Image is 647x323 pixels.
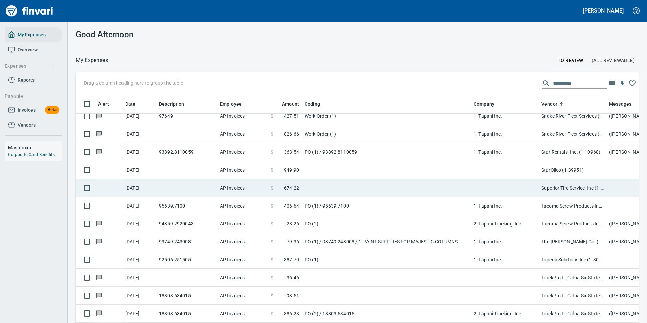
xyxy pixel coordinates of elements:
[122,305,156,323] td: [DATE]
[217,287,268,305] td: AP Invoices
[122,251,156,269] td: [DATE]
[302,251,471,269] td: PO (1)
[217,233,268,251] td: AP Invoices
[539,197,606,215] td: Tacoma Screw Products Inc (1-10999)
[122,215,156,233] td: [DATE]
[271,274,273,281] span: $
[627,78,638,88] button: Click to remember these column choices
[284,310,299,317] span: 386.28
[122,179,156,197] td: [DATE]
[2,90,59,103] button: Payable
[302,107,471,125] td: Work Order (1)
[217,125,268,143] td: AP Invoices
[122,143,156,161] td: [DATE]
[5,72,62,88] a: Reports
[5,92,56,101] span: Payable
[122,107,156,125] td: [DATE]
[95,275,103,280] span: Has messages
[217,107,268,125] td: AP Invoices
[156,197,217,215] td: 95639.7100
[95,239,103,244] span: Has messages
[271,202,273,209] span: $
[539,125,606,143] td: Snake River Fleet Services (1-39106)
[471,233,539,251] td: 1: Tapani Inc.
[305,100,329,108] span: Coding
[302,305,471,323] td: PO (2) / 18803.634015
[18,30,46,39] span: My Expenses
[18,76,35,84] span: Reports
[159,100,184,108] span: Description
[284,202,299,209] span: 406.64
[539,305,606,323] td: TruckPro LLC dba Six States Distributors Inc (1-10953)
[471,125,539,143] td: 1: Tapani Inc.
[581,5,625,16] button: [PERSON_NAME]
[583,7,624,14] h5: [PERSON_NAME]
[95,113,103,118] span: Has messages
[284,113,299,120] span: 427.51
[271,131,273,137] span: $
[471,197,539,215] td: 1: Tapani Inc.
[98,100,109,108] span: Alert
[271,310,273,317] span: $
[122,233,156,251] td: [DATE]
[18,106,36,114] span: Invoices
[45,106,59,114] span: Beta
[98,100,118,108] span: Alert
[284,167,299,173] span: 949.90
[217,269,268,287] td: AP Invoices
[271,185,273,191] span: $
[217,161,268,179] td: AP Invoices
[541,100,557,108] span: Vendor
[474,100,503,108] span: Company
[95,311,103,316] span: Has messages
[217,305,268,323] td: AP Invoices
[302,197,471,215] td: PO (1) / 95639.7100
[284,256,299,263] span: 387.70
[217,197,268,215] td: AP Invoices
[271,238,273,245] span: $
[217,215,268,233] td: AP Invoices
[271,149,273,155] span: $
[271,220,273,227] span: $
[558,56,583,65] span: To Review
[287,292,299,299] span: 93.51
[95,150,103,154] span: Has messages
[592,56,635,65] span: (All Reviewable)
[5,62,56,70] span: Expenses
[156,215,217,233] td: 94359.2920043
[95,221,103,226] span: Has messages
[539,287,606,305] td: TruckPro LLC dba Six States Distributors Inc (1-10953)
[471,215,539,233] td: 2: Tapani Trucking, Inc.
[217,251,268,269] td: AP Invoices
[8,144,62,151] h6: Mastercard
[5,27,62,42] a: My Expenses
[5,117,62,133] a: Vendors
[302,125,471,143] td: Work Order (1)
[122,197,156,215] td: [DATE]
[156,251,217,269] td: 92506.251505
[302,233,471,251] td: PO (1) / 93749.243008 / 1: PAINT SUPPLIES FOR MAJESTIC COLUMNS
[271,113,273,120] span: $
[84,80,183,86] p: Drag a column heading here to group the table
[76,56,108,64] p: My Expenses
[5,42,62,58] a: Overview
[302,143,471,161] td: PO (1) / 93892.8110059
[474,100,494,108] span: Company
[8,152,55,157] a: Corporate Card Benefits
[287,220,299,227] span: 28.26
[607,78,617,88] button: Choose columns to display
[539,107,606,125] td: Snake River Fleet Services (1-39106)
[471,305,539,323] td: 2: Tapani Trucking, Inc.
[284,131,299,137] span: 826.66
[4,3,55,19] img: Finvari
[122,269,156,287] td: [DATE]
[539,143,606,161] td: Star Rentals, Inc. (1-10968)
[302,215,471,233] td: PO (2)
[471,143,539,161] td: 1: Tapani Inc.
[541,100,566,108] span: Vendor
[2,60,59,72] button: Expenses
[156,287,217,305] td: 18803.634015
[156,233,217,251] td: 93749.243008
[271,256,273,263] span: $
